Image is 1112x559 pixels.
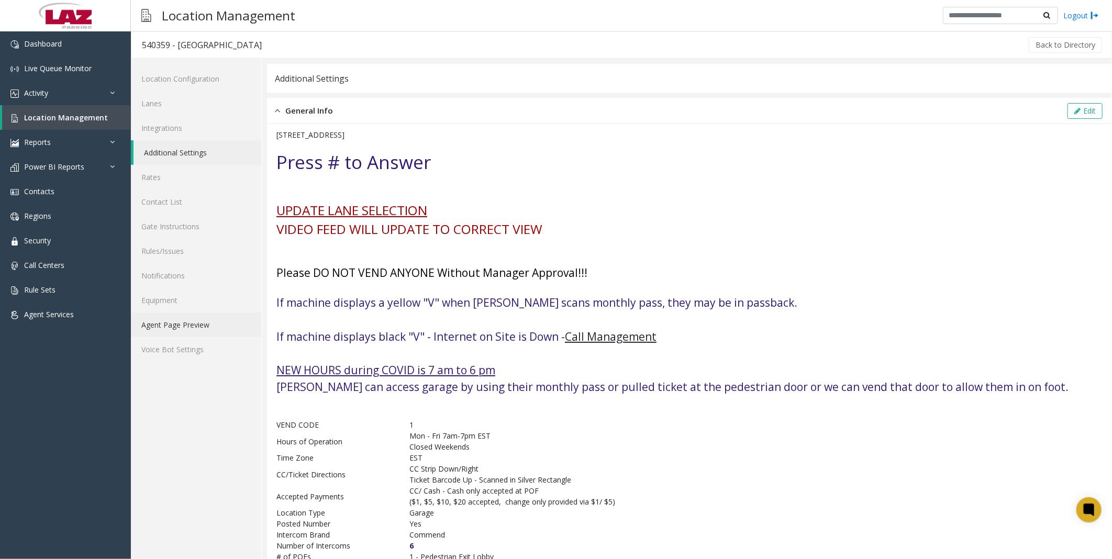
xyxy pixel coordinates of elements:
[276,519,330,529] span: Posted Number
[276,530,330,540] span: Intercom Brand
[24,260,64,270] span: Call Centers
[276,329,565,344] span: If machine displays black "V" - Internet on Site is Down -
[10,311,19,319] img: 'icon'
[10,139,19,147] img: 'icon'
[285,105,333,117] span: General Info
[131,239,261,263] a: Rules/Issues
[131,214,261,239] a: Gate Instructions
[10,237,19,245] img: 'icon'
[10,163,19,172] img: 'icon'
[131,288,261,312] a: Equipment
[276,469,346,479] span: CC/Ticket Directions
[275,72,349,85] div: Additional Settings
[409,541,414,551] b: 6
[131,165,261,189] a: Rates
[276,150,431,174] font: Press # to Answer
[24,137,51,147] span: Reports
[24,236,51,245] span: Security
[131,189,261,214] a: Contact List
[131,91,261,116] a: Lanes
[10,65,19,73] img: 'icon'
[131,263,261,288] a: Notifications
[1067,103,1103,119] button: Edit
[24,113,108,122] span: Location Management
[24,211,51,221] span: Regions
[10,90,19,98] img: 'icon'
[276,363,495,377] u: NEW HOURS during COVID is 7 am to 6 pm
[10,213,19,221] img: 'icon'
[409,453,422,463] span: EST
[275,105,280,117] img: opened
[409,530,445,540] span: Commend
[10,286,19,295] img: 'icon'
[10,114,19,122] img: 'icon'
[409,464,571,485] span: CC Strip Down/Right Ticket Barcode Up - Scanned in Silver Rectangle
[131,312,261,337] a: Agent Page Preview
[409,431,491,452] span: Mon - Fri 7am-7pm EST Closed Weekends
[409,420,414,430] span: 1
[276,129,1103,140] p: [STREET_ADDRESS]
[276,220,542,238] font: VIDEO FEED WILL UPDATE TO CORRECT VIEW
[409,508,434,518] span: Garage
[276,453,314,463] span: Time Zone
[276,437,342,446] span: Hours of Operation
[24,186,54,196] span: Contacts
[157,3,301,28] h3: Location Management
[24,88,48,98] span: Activity
[131,66,261,91] a: Location Configuration
[276,420,319,430] span: VEND CODE
[409,486,615,507] span: CC/ Cash - Cash only accepted at POF ($1, $5, $10, $20 accepted, change only provided via $1/ $5)
[276,265,587,280] font: Please DO NOT VEND ANYONE Without Manager Approval!!!
[276,508,325,518] span: Location Type
[276,295,797,310] span: If machine displays a yellow "V" when [PERSON_NAME] scans monthly pass, they may be in passback.
[1029,37,1102,53] button: Back to Directory
[565,329,657,344] u: Call Management
[131,337,261,362] a: Voice Bot Settings
[131,116,261,140] a: Integrations
[276,202,427,219] u: UPDATE LANE SELECTION
[276,491,344,501] span: Accepted Payments
[141,3,151,28] img: pageIcon
[1063,10,1099,21] a: Logout
[24,309,74,319] span: Agent Services
[10,262,19,270] img: 'icon'
[2,105,131,130] a: Location Management
[24,39,62,49] span: Dashboard
[24,162,84,172] span: Power BI Reports
[276,379,1069,394] font: [PERSON_NAME] can access garage by using their monthly pass or pulled ticket at the pedestrian do...
[134,140,261,165] a: Additional Settings
[409,519,421,529] span: Yes
[276,541,350,551] span: Number of Intercoms
[10,40,19,49] img: 'icon'
[10,188,19,196] img: 'icon'
[24,63,92,73] span: Live Queue Monitor
[24,285,55,295] span: Rule Sets
[1091,10,1099,21] img: logout
[142,38,262,52] div: 540359 - [GEOGRAPHIC_DATA]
